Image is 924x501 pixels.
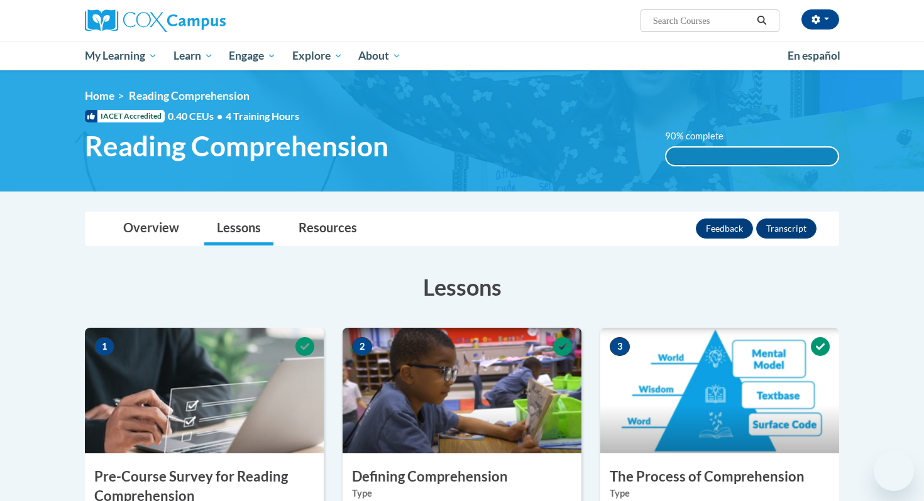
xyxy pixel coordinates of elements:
span: IACET Accredited [85,110,165,122]
span: 3 [610,337,630,356]
a: About [351,41,410,70]
span: 1 [94,337,114,356]
a: My Learning [77,41,165,70]
span: Reading Comprehension [129,89,250,102]
button: Account Settings [801,9,839,30]
label: Type [610,487,830,500]
img: Course Image [85,328,324,453]
input: Search Courses [652,13,752,28]
h3: The Process of Comprehension [600,467,839,487]
span: Engage [229,48,276,63]
h3: Lessons [85,271,839,303]
span: 0.40 CEUs [168,109,226,123]
button: Search [752,13,771,28]
span: 2 [352,337,372,356]
a: Learn [165,41,221,70]
img: Course Image [600,328,839,453]
span: En español [788,49,840,62]
label: 90% complete [665,129,737,143]
a: En español [779,43,849,69]
a: Engage [221,41,284,70]
a: Resources [286,212,370,245]
label: Type [352,487,572,500]
span: About [358,48,401,63]
span: 4 Training Hours [226,110,299,122]
iframe: Button to launch messaging window [874,451,914,491]
span: • [217,110,223,122]
div: 100% [666,148,839,165]
a: Overview [111,212,192,245]
span: Learn [173,48,213,63]
span: Reading Comprehension [85,129,388,163]
button: Transcript [756,218,817,239]
span: Explore [292,48,343,63]
button: Feedback [696,218,753,239]
div: Main menu [66,41,858,70]
a: Home [85,89,114,102]
span: My Learning [85,48,157,63]
img: Cox Campus [85,9,226,32]
a: Lessons [204,212,273,245]
a: Cox Campus [85,9,324,32]
img: Course Image [343,328,581,453]
h3: Defining Comprehension [343,467,581,487]
a: Explore [284,41,351,70]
